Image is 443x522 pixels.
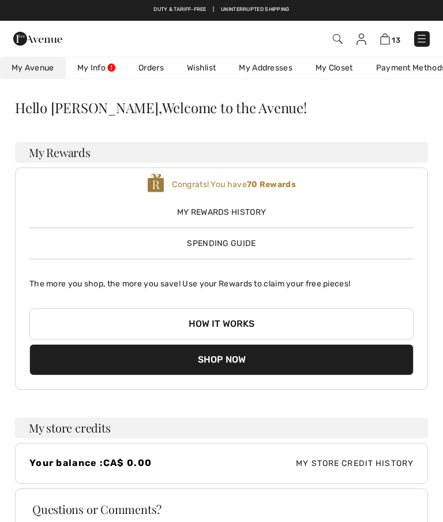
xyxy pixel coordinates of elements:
[13,33,62,43] a: 1ère Avenue
[333,34,343,44] img: Search
[12,62,54,74] span: My Avenue
[221,457,414,469] span: My Store Credit History
[15,100,428,114] div: Hello [PERSON_NAME],
[29,344,414,375] button: Shop Now
[15,417,428,438] h3: My store credits
[32,504,411,515] h3: Questions or Comments?
[29,308,414,340] button: How it works
[416,33,427,44] img: Menu
[380,33,400,45] a: 13
[247,180,296,189] b: 70 Rewards
[380,33,390,44] img: Shopping Bag
[392,36,400,44] span: 13
[162,100,307,114] span: Welcome to the Avenue!
[227,57,304,79] a: My Addresses
[304,57,365,79] a: My Closet
[172,180,295,189] span: Congrats! You have
[356,33,366,45] img: My Info
[66,57,127,79] a: My Info
[29,206,414,218] span: My Rewards History
[187,238,256,248] span: Spending Guide
[103,457,152,468] span: CA$ 0.00
[29,457,221,468] h4: Your balance :
[15,142,428,163] h3: My Rewards
[147,173,164,193] img: loyalty_logo_r.svg
[175,57,227,79] a: Wishlist
[127,57,175,79] a: Orders
[13,27,62,50] img: 1ère Avenue
[29,269,414,290] p: The more you shop, the more you save! Use your Rewards to claim your free pieces!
